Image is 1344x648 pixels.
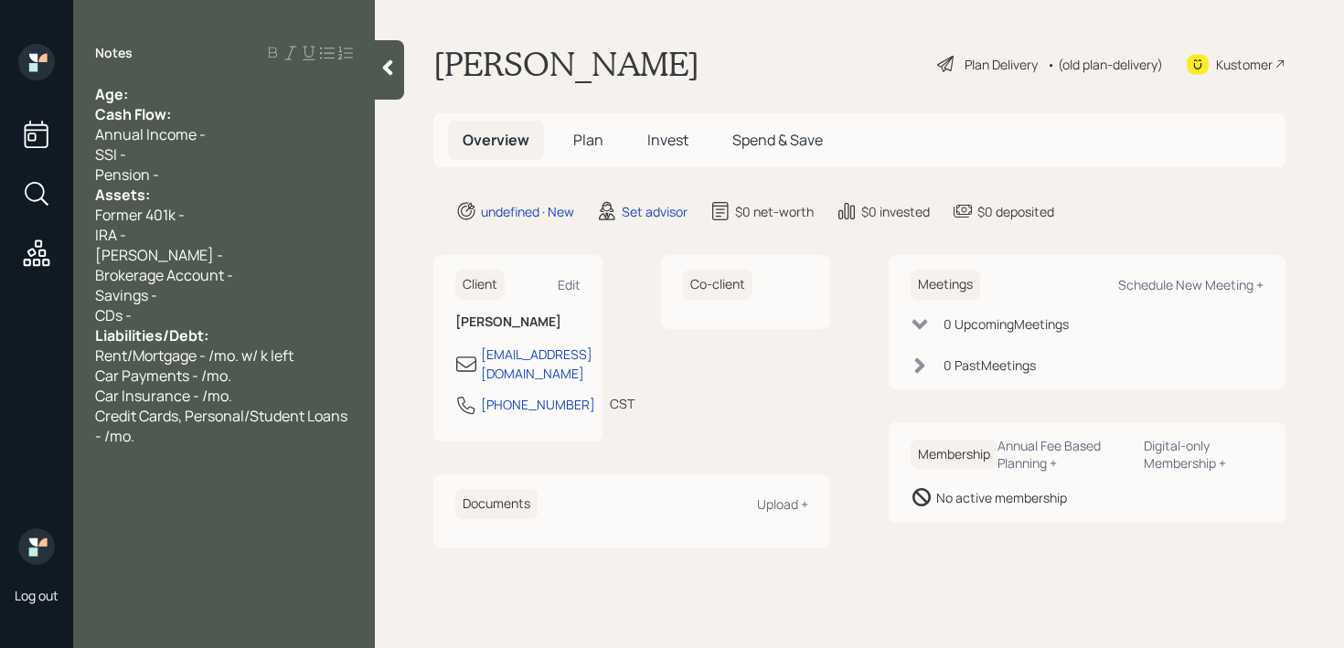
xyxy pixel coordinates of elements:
span: Car Insurance - /mo. [95,386,232,406]
div: Log out [15,587,59,604]
div: 0 Upcoming Meeting s [944,314,1069,334]
div: Set advisor [622,202,688,221]
h6: Meetings [911,270,980,300]
div: • (old plan-delivery) [1047,55,1163,74]
div: 0 Past Meeting s [944,356,1036,375]
span: Liabilities/Debt: [95,325,208,345]
div: Plan Delivery [965,55,1038,74]
div: No active membership [936,488,1067,507]
img: retirable_logo.png [18,528,55,565]
div: $0 invested [861,202,930,221]
div: $0 deposited [977,202,1054,221]
span: Spend & Save [732,130,823,150]
h6: Membership [911,440,997,470]
div: [PHONE_NUMBER] [481,395,595,414]
span: Plan [573,130,603,150]
div: Annual Fee Based Planning + [997,437,1129,472]
div: Upload + [757,495,808,513]
span: Invest [647,130,688,150]
span: Savings - [95,285,157,305]
div: $0 net-worth [735,202,814,221]
div: undefined · New [481,202,574,221]
div: Kustomer [1216,55,1273,74]
span: Brokerage Account - [95,265,233,285]
span: Rent/Mortgage - /mo. w/ k left [95,345,293,366]
label: Notes [95,44,133,62]
div: Schedule New Meeting + [1118,276,1264,293]
h6: Client [455,270,505,300]
span: Former 401k - [95,205,185,225]
span: Car Payments - /mo. [95,366,231,386]
h1: [PERSON_NAME] [433,44,699,84]
span: Cash Flow: [95,104,171,124]
span: Annual Income - [95,124,206,144]
span: Credit Cards, Personal/Student Loans - /mo. [95,406,350,446]
span: [PERSON_NAME] - [95,245,223,265]
span: Assets: [95,185,150,205]
h6: Documents [455,489,538,519]
span: CDs - [95,305,132,325]
div: [EMAIL_ADDRESS][DOMAIN_NAME] [481,345,592,383]
div: Digital-only Membership + [1144,437,1264,472]
div: CST [610,394,635,413]
span: IRA - [95,225,126,245]
h6: [PERSON_NAME] [455,314,581,330]
h6: Co-client [683,270,752,300]
span: SSI - [95,144,126,165]
div: Edit [558,276,581,293]
span: Overview [463,130,529,150]
span: Age: [95,84,128,104]
span: Pension - [95,165,159,185]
